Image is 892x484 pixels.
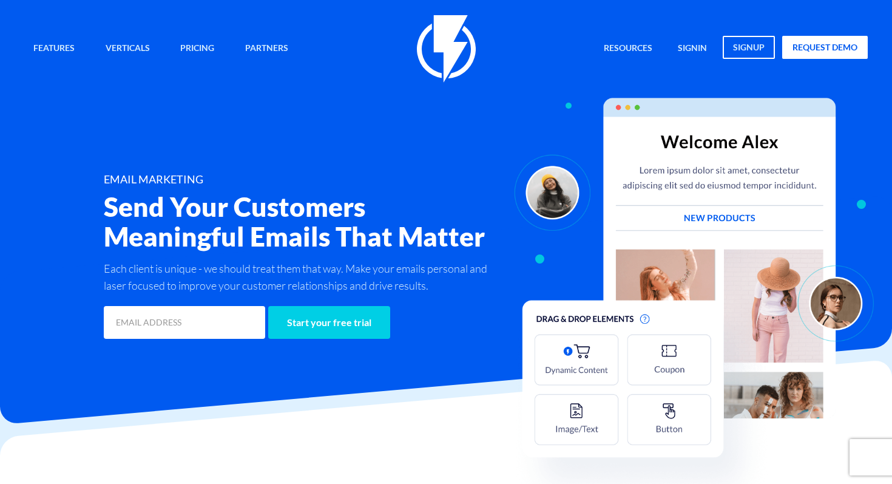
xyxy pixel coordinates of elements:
h1: Email Marketing [104,174,507,186]
a: Verticals [96,36,159,62]
p: Each client is unique - we should treat them that way. Make your emails personal and laser focuse... [104,260,507,294]
a: request demo [782,36,868,59]
a: signup [723,36,775,59]
a: Features [24,36,84,62]
a: Partners [236,36,297,62]
input: EMAIL ADDRESS [104,306,265,339]
a: Pricing [171,36,223,62]
a: Resources [595,36,661,62]
h2: Send Your Customers Meaningful Emails That Matter [104,192,507,251]
input: Start your free trial [268,306,390,339]
a: signin [669,36,716,62]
